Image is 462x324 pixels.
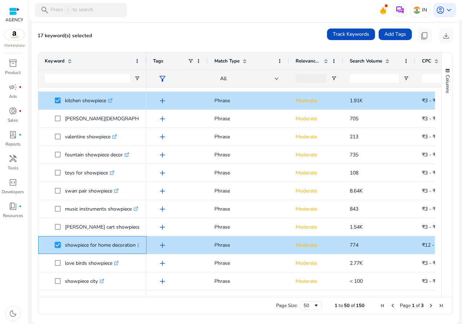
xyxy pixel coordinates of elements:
span: add [158,151,167,159]
span: ₹3 - ₹6 [422,115,439,122]
button: download [439,29,453,43]
p: valentine showpiece [65,129,117,144]
span: donut_small [9,107,17,115]
p: music instruments showpiece [65,202,138,216]
p: Marketplace [4,43,25,48]
span: dark_mode [9,309,17,318]
span: ₹3 - ₹6 [422,169,439,176]
span: add [158,259,167,268]
span: to [339,302,343,309]
span: 705 [350,115,358,122]
span: 8.64K [350,187,363,194]
p: showpiece city [65,274,104,289]
p: Moderate [296,256,337,271]
span: fiber_manual_record [19,109,22,112]
p: IN [422,4,427,16]
p: Moderate [296,202,337,216]
span: keyboard_arrow_down [445,6,453,14]
span: add [158,187,167,195]
p: Phrase [214,274,283,289]
span: content_copy [420,31,429,40]
span: code_blocks [9,178,17,187]
span: filter_alt [158,74,167,83]
span: Track Keywords [333,30,369,38]
span: add [158,223,167,232]
span: 150 [356,302,365,309]
span: Add Tags [384,30,406,38]
img: in.svg [413,7,420,14]
img: amazon.svg [5,29,24,40]
span: ₹3 - ₹5 [422,278,439,285]
span: inventory_2 [9,59,17,68]
p: Phrase [214,147,283,162]
input: Search Volume Filter Input [350,74,399,83]
span: 108 [350,169,358,176]
span: < 100 [350,278,363,285]
p: Phrase [214,129,283,144]
p: love birds showpiece [65,256,119,271]
span: CPC [422,58,431,64]
button: Track Keywords [327,29,375,40]
div: 50 [304,302,313,309]
p: Resources [3,212,23,219]
span: campaign [9,83,17,91]
div: Last Page [438,303,444,308]
p: Press to search [51,6,93,14]
span: Match Type [214,58,240,64]
span: ₹3 - ₹6 [422,151,439,158]
span: Relevance Score [296,58,321,64]
p: Tools [8,165,18,171]
div: Next Page [428,303,434,308]
p: Phrase [214,111,283,126]
span: search [40,6,49,14]
p: Moderate [296,147,337,162]
span: ₹3 - ₹6 [422,206,439,212]
p: Phrase [214,220,283,234]
p: Phrase [214,256,283,271]
span: 1 [412,302,415,309]
span: 1 [335,302,337,309]
p: Moderate [296,183,337,198]
span: add [158,277,167,286]
div: Previous Page [390,303,396,308]
span: 213 [350,133,358,140]
span: 1.91K [350,97,363,104]
div: First Page [380,303,385,308]
span: ₹3 - ₹6 [422,187,439,194]
button: Open Filter Menu [134,75,140,81]
span: add [158,133,167,141]
p: Phrase [214,238,283,252]
span: add [158,241,167,250]
p: Phrase [214,183,283,198]
span: lab_profile [9,130,17,139]
span: handyman [9,154,17,163]
span: ₹3 - ₹6 [422,224,439,230]
p: kitchen showpiece [65,93,113,108]
span: 843 [350,206,358,212]
span: 2.77K [350,260,363,267]
span: ₹3 - ₹6 [422,260,439,267]
span: download [442,31,450,40]
p: Moderate [296,238,337,252]
p: Sales [8,117,18,124]
span: add [158,96,167,105]
span: 1.54K [350,224,363,230]
button: Open Filter Menu [403,75,409,81]
p: swan pair showpiece [65,183,119,198]
span: of [416,302,420,309]
span: add [158,205,167,213]
span: Search Volume [350,58,382,64]
span: book_4 [9,202,17,211]
span: Page [400,302,411,309]
input: Keyword Filter Input [45,74,130,83]
span: 17 keyword(s) selected [38,32,92,39]
button: Open Filter Menu [331,75,337,81]
div: Page Size [300,301,322,310]
button: Add Tags [379,29,412,40]
span: fiber_manual_record [19,86,22,88]
p: Moderate [296,165,337,180]
p: [PERSON_NAME] cart showpiece [65,220,147,234]
p: Ads [9,93,17,100]
span: Tags [153,58,163,64]
span: add [158,169,167,177]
